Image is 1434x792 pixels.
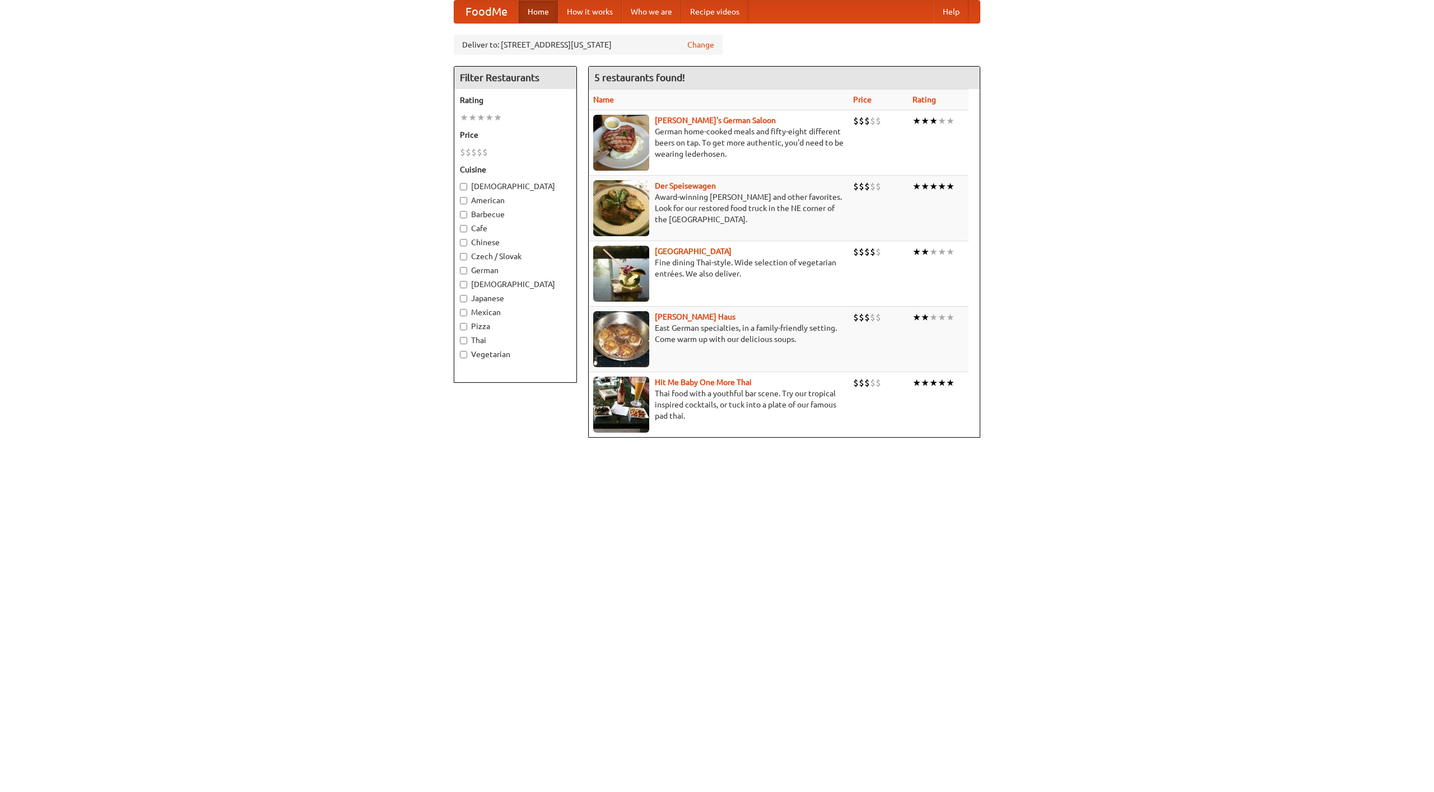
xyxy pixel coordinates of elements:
p: Award-winning [PERSON_NAME] and other favorites. Look for our restored food truck in the NE corne... [593,191,844,225]
ng-pluralize: 5 restaurants found! [594,72,685,83]
li: $ [870,246,876,258]
label: Pizza [460,321,571,332]
li: $ [859,377,864,389]
input: American [460,197,467,204]
label: Chinese [460,237,571,248]
p: German home-cooked meals and fifty-eight different beers on tap. To get more authentic, you'd nee... [593,126,844,160]
h5: Rating [460,95,571,106]
li: ★ [938,180,946,193]
a: Who we are [622,1,681,23]
h4: Filter Restaurants [454,67,576,89]
input: Mexican [460,309,467,316]
li: ★ [946,311,955,324]
img: satay.jpg [593,246,649,302]
li: $ [853,180,859,193]
li: $ [870,377,876,389]
li: $ [876,180,881,193]
li: ★ [929,246,938,258]
input: Chinese [460,239,467,246]
li: ★ [946,115,955,127]
input: Vegetarian [460,351,467,358]
a: FoodMe [454,1,519,23]
li: ★ [929,115,938,127]
li: ★ [493,111,502,124]
li: ★ [912,311,921,324]
li: ★ [929,377,938,389]
li: ★ [912,180,921,193]
li: ★ [921,377,929,389]
li: ★ [921,311,929,324]
p: Thai food with a youthful bar scene. Try our tropical inspired cocktails, or tuck into a plate of... [593,388,844,421]
li: $ [471,146,477,158]
label: Vegetarian [460,349,571,360]
img: esthers.jpg [593,115,649,171]
label: German [460,265,571,276]
li: ★ [938,377,946,389]
li: ★ [921,115,929,127]
li: $ [460,146,465,158]
a: How it works [558,1,622,23]
a: Rating [912,95,936,104]
li: $ [870,311,876,324]
a: [PERSON_NAME]'s German Saloon [655,116,776,125]
a: Der Speisewagen [655,181,716,190]
a: Hit Me Baby One More Thai [655,378,752,387]
li: $ [864,246,870,258]
li: ★ [946,180,955,193]
li: ★ [912,115,921,127]
a: Home [519,1,558,23]
li: $ [876,311,881,324]
input: Pizza [460,323,467,330]
li: $ [853,377,859,389]
li: ★ [912,377,921,389]
li: $ [876,377,881,389]
li: $ [477,146,482,158]
label: Barbecue [460,209,571,220]
li: $ [864,377,870,389]
input: Barbecue [460,211,467,218]
li: ★ [485,111,493,124]
li: $ [482,146,488,158]
li: ★ [921,180,929,193]
li: $ [853,246,859,258]
li: $ [864,180,870,193]
li: ★ [929,311,938,324]
label: Cafe [460,223,571,234]
li: $ [465,146,471,158]
li: $ [876,246,881,258]
label: [DEMOGRAPHIC_DATA] [460,279,571,290]
li: ★ [929,180,938,193]
img: kohlhaus.jpg [593,311,649,367]
input: [DEMOGRAPHIC_DATA] [460,281,467,288]
input: German [460,267,467,274]
li: ★ [912,246,921,258]
a: [GEOGRAPHIC_DATA] [655,247,732,256]
p: Fine dining Thai-style. Wide selection of vegetarian entrées. We also deliver. [593,257,844,279]
input: Czech / Slovak [460,253,467,260]
label: Mexican [460,307,571,318]
li: ★ [938,311,946,324]
h5: Cuisine [460,164,571,175]
li: ★ [921,246,929,258]
img: babythai.jpg [593,377,649,433]
label: Czech / Slovak [460,251,571,262]
li: ★ [938,115,946,127]
li: $ [876,115,881,127]
a: [PERSON_NAME] Haus [655,312,735,321]
li: ★ [938,246,946,258]
li: $ [859,180,864,193]
li: ★ [946,377,955,389]
li: $ [859,311,864,324]
li: $ [870,115,876,127]
label: Japanese [460,293,571,304]
label: American [460,195,571,206]
li: ★ [468,111,477,124]
li: ★ [460,111,468,124]
div: Deliver to: [STREET_ADDRESS][US_STATE] [454,35,723,55]
input: Cafe [460,225,467,232]
a: Help [934,1,969,23]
